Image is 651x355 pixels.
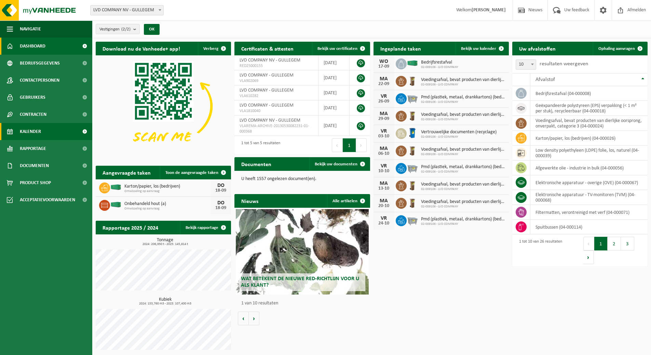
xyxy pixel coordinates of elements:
[249,312,259,325] button: Volgende
[20,106,46,123] span: Contracten
[317,46,357,51] span: Bekijk uw certificaten
[421,199,505,205] span: Voedingsafval, bevat producten van dierlijke oorsprong, onverpakt, categorie 3
[377,99,391,104] div: 26-09
[421,164,505,170] span: Pmd (plastiek, metaal, drankkartons) (bedrijven)
[516,60,536,69] span: 10
[214,188,228,193] div: 18-09
[461,46,496,51] span: Bekijk uw kalender
[377,163,391,169] div: VR
[377,151,391,156] div: 06-10
[241,276,359,288] span: Wat betekent de nieuwe RED-richtlijn voor u als klant?
[530,175,648,190] td: elektronische apparatuur - overige (OVE) (04-000067)
[407,60,418,66] img: HK-XC-40-GN-00
[99,238,231,246] h3: Tonnage
[421,205,505,209] span: 02-009106 - LVD COMPANY
[99,243,231,246] span: 2024: 206,950 t - 2025: 145,814 t
[99,24,131,35] span: Vestigingen
[96,221,165,234] h2: Rapportage 2025 / 2024
[377,59,391,64] div: WO
[124,189,211,193] span: Omwisseling op aanvraag
[377,94,391,99] div: VR
[377,64,391,69] div: 17-09
[20,140,46,157] span: Rapportage
[530,116,648,131] td: voedingsafval, bevat producten van dierlijke oorsprong, onverpakt, categorie 3 (04-000024)
[421,129,497,135] span: Vertrouwelijke documenten (recyclage)
[377,76,391,82] div: MA
[598,46,635,51] span: Ophaling aanvragen
[583,250,594,264] button: Next
[144,24,160,35] button: OK
[241,177,363,181] p: U heeft 1557 ongelezen document(en).
[530,205,648,220] td: filtermatten, verontreinigd met verf (04-000071)
[99,297,231,305] h3: Kubiek
[421,135,497,139] span: 02-009106 - LVD COMPANY
[20,157,49,174] span: Documenten
[90,5,164,15] span: LVD COMPANY NV - GULLEGEM
[214,206,228,210] div: 18-09
[530,190,648,205] td: elektronische apparatuur - TV-monitoren (TVM) (04-000068)
[516,59,536,70] span: 10
[421,65,458,69] span: 02-009106 - LVD COMPANY
[198,42,230,55] button: Verberg
[332,138,343,152] button: Previous
[318,115,350,136] td: [DATE]
[407,179,418,191] img: WB-0140-HPE-BN-01
[377,134,391,139] div: 03-10
[327,194,369,208] a: Alle artikelen
[318,70,350,85] td: [DATE]
[377,117,391,121] div: 29-09
[91,5,163,15] span: LVD COMPANY NV - GULLEGEM
[608,237,621,250] button: 2
[421,112,505,118] span: Voedingsafval, bevat producten van dierlijke oorsprong, onverpakt, categorie 3
[377,111,391,117] div: MA
[407,197,418,208] img: WB-0140-HPE-BN-01
[20,174,51,191] span: Product Shop
[124,207,211,211] span: Omwisseling op aanvraag
[96,42,187,55] h2: Download nu de Vanheede+ app!
[312,42,369,55] a: Bekijk uw certificaten
[530,220,648,234] td: spuitbussen (04-000114)
[240,88,294,93] span: LVD COMPANY - GULLEGEM
[20,72,59,89] span: Contactpersonen
[407,75,418,86] img: WB-0140-HPE-BN-01
[421,83,505,87] span: 02-009106 - LVD COMPANY
[377,198,391,204] div: MA
[110,202,122,208] img: HK-XC-40-GN-00
[421,182,505,187] span: Voedingsafval, bevat producten van dierlijke oorsprong, onverpakt, categorie 3
[238,312,249,325] button: Vorige
[530,146,648,161] td: low density polyethyleen (LDPE) folie, los, naturel (04-000039)
[407,145,418,156] img: WB-0140-HPE-BN-01
[96,55,231,157] img: Download de VHEPlus App
[407,92,418,104] img: WB-2500-GAL-GY-01
[530,86,648,101] td: bedrijfsrestafval (04-000008)
[124,201,211,207] span: Onbehandeld hout (a)
[377,181,391,186] div: MA
[241,301,366,306] p: 1 van 10 resultaten
[356,138,367,152] button: Next
[20,21,41,38] span: Navigatie
[377,82,391,86] div: 22-09
[240,73,294,78] span: LVD COMPANY - GULLEGEM
[421,60,458,65] span: Bedrijfsrestafval
[96,24,140,34] button: Vestigingen(2/2)
[407,110,418,121] img: WB-0140-HPE-BN-01
[240,118,300,123] span: LVD COMPANY NV - GULLEGEM
[421,147,505,152] span: Voedingsafval, bevat producten van dierlijke oorsprong, onverpakt, categorie 3
[377,204,391,208] div: 20-10
[530,101,648,116] td: geëxpandeerde polystyreen (EPS) verpakking (< 1 m² per stuk), recycleerbaar (04-000018)
[318,100,350,115] td: [DATE]
[621,237,634,250] button: 3
[203,46,218,51] span: Verberg
[421,100,505,104] span: 02-009106 - LVD COMPANY
[240,108,313,114] span: VLA1810040
[318,55,350,70] td: [DATE]
[377,186,391,191] div: 13-10
[309,157,369,171] a: Bekijk uw documenten
[315,162,357,166] span: Bekijk uw documenten
[530,161,648,175] td: afgewerkte olie - industrie in bulk (04-000056)
[583,237,594,250] button: Previous
[377,221,391,226] div: 24-10
[593,42,647,55] a: Ophaling aanvragen
[421,170,505,174] span: 02-009106 - LVD COMPANY
[343,138,356,152] button: 1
